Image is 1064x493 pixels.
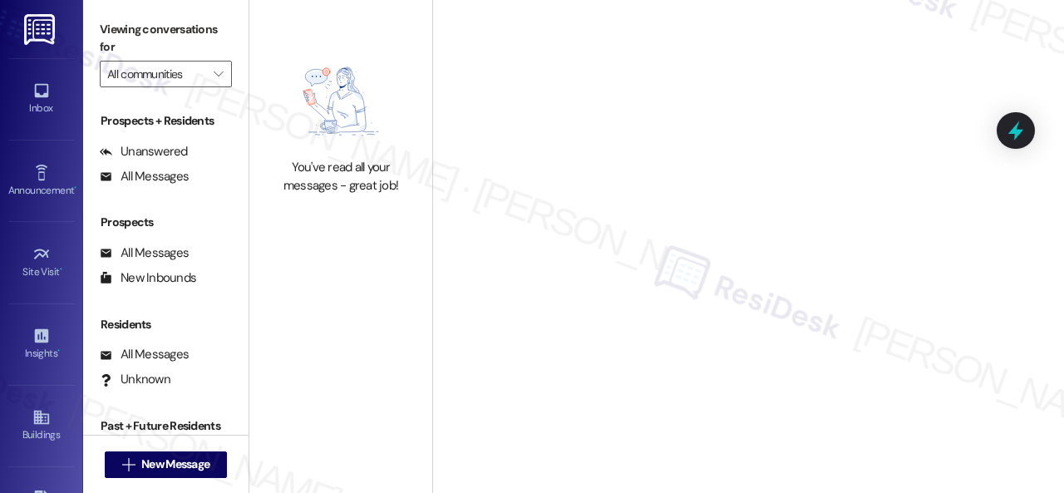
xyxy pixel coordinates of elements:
a: Buildings [8,403,75,448]
button: New Message [105,451,228,478]
div: New Inbounds [100,269,196,287]
img: ResiDesk Logo [24,14,58,45]
a: Insights • [8,322,75,367]
div: Unknown [100,371,170,388]
i:  [214,67,223,81]
a: Site Visit • [8,240,75,285]
div: Residents [83,316,249,333]
span: New Message [141,456,209,473]
label: Viewing conversations for [100,17,232,61]
div: All Messages [100,244,189,262]
a: Inbox [8,76,75,121]
input: All communities [107,61,205,87]
img: empty-state [275,52,406,151]
i:  [122,458,135,471]
div: Past + Future Residents [83,417,249,435]
div: All Messages [100,168,189,185]
div: Prospects [83,214,249,231]
span: • [57,345,60,357]
div: You've read all your messages - great job! [268,159,414,195]
div: All Messages [100,346,189,363]
div: Unanswered [100,143,188,160]
span: • [60,264,62,275]
div: Prospects + Residents [83,112,249,130]
span: • [74,182,76,194]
